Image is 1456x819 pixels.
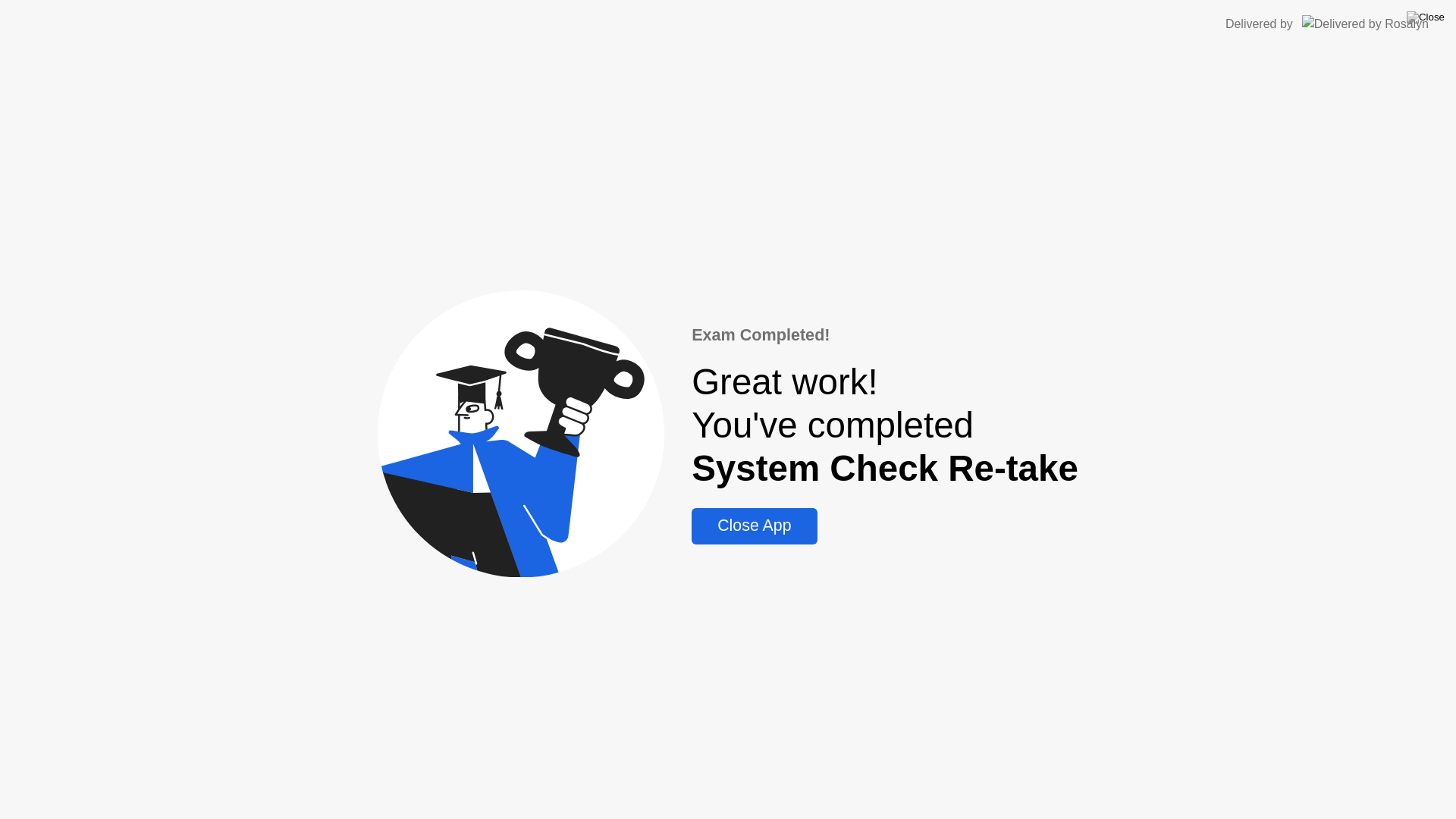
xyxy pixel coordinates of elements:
div: Exam Completed! [692,323,1078,347]
div: Delivered by [1225,15,1293,33]
img: Delivered by Rosalyn [1302,15,1429,33]
div: Close App [696,516,812,535]
b: System Check Re-take [692,448,1078,488]
img: Close [1407,11,1445,24]
div: Great work! You've completed [692,360,1078,490]
button: Close App [692,508,817,544]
